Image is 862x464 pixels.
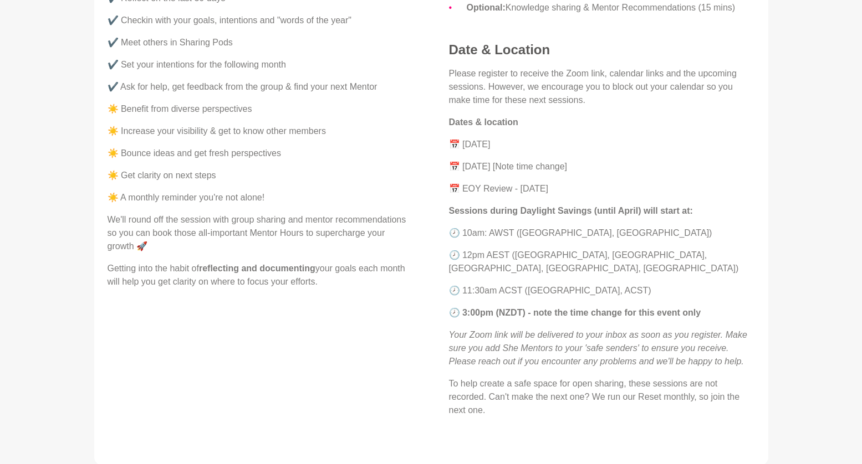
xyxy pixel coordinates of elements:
p: 📅 EOY Review - [DATE] [449,182,755,195]
strong: 🕗 3:00pm (NZDT) - note the time change for this event only [449,308,701,317]
p: 🕗 12pm AEST ([GEOGRAPHIC_DATA], [GEOGRAPHIC_DATA], [GEOGRAPHIC_DATA], [GEOGRAPHIC_DATA], [GEOGRAP... [449,249,755,275]
p: ✔️ Checkin with your goals, intentions and "words of the year" [108,14,414,27]
p: 🕗 11:30am ACST ([GEOGRAPHIC_DATA], ACST) [449,284,755,297]
p: ☀️ Benefit from diverse perspectives [108,102,414,116]
p: To help create a safe space for open sharing, these sessions are not recorded. Can't make the nex... [449,377,755,417]
p: Please register to receive the Zoom link, calendar links and the upcoming sessions. However, we e... [449,67,755,107]
p: ✔️ Meet others in Sharing Pods [108,36,414,49]
em: Your Zoom link will be delivered to your inbox as soon as you register. Make sure you add She Men... [449,330,747,366]
strong: reflecting and documenting [199,264,315,273]
p: ☀️ Increase your visibility & get to know other members [108,125,414,138]
p: ✔️ Ask for help, get feedback from the group & find your next Mentor [108,80,414,94]
p: We'll round off the session with group sharing and mentor recommendations so you can book those a... [108,213,414,253]
li: Knowledge sharing & Mentor Recommendations (15 mins) [467,1,755,15]
strong: Optional: [467,3,506,12]
p: ✔️ Set your intentions for the following month [108,58,414,71]
p: ☀️ A monthly reminder you're not alone! [108,191,414,204]
strong: Sessions during Daylight Savings (until April) will start at: [449,206,693,215]
p: ☀️ Bounce ideas and get fresh perspectives [108,147,414,160]
strong: Dates & location [449,117,518,127]
p: Getting into the habit of your goals each month will help you get clarity on where to focus your ... [108,262,414,288]
p: 📅 [DATE] [Note time change] [449,160,755,173]
p: ☀️ Get clarity on next steps [108,169,414,182]
p: 📅 [DATE] [449,138,755,151]
h4: Date & Location [449,42,755,58]
p: 🕗 10am: AWST ([GEOGRAPHIC_DATA], [GEOGRAPHIC_DATA]) [449,226,755,240]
